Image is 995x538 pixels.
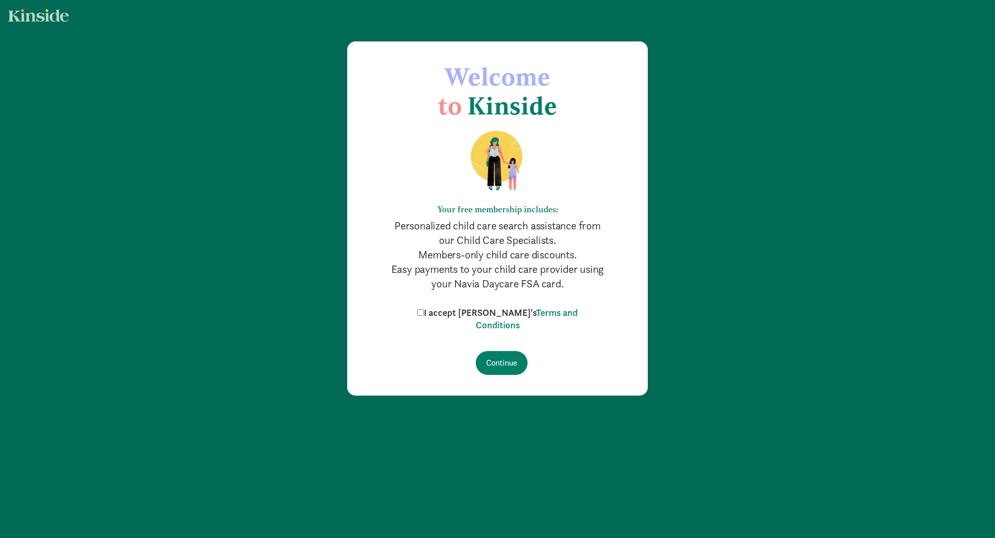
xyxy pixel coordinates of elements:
[389,205,606,214] h6: Your free membership includes:
[476,307,578,331] a: Terms and Conditions
[389,219,606,248] p: Personalized child care search assistance from our Child Care Specialists.
[8,9,69,22] img: light.svg
[438,91,462,121] span: to
[389,262,606,291] p: Easy payments to your child care provider using your Navia Daycare FSA card.
[415,307,580,331] label: I accept [PERSON_NAME]'s
[445,62,550,92] span: Welcome
[389,248,606,262] p: Members-only child care discounts.
[476,351,528,375] input: Continue
[417,309,424,316] input: I accept [PERSON_NAME]'sTerms and Conditions
[458,130,537,192] img: illustration-mom-daughter.png
[467,91,557,121] span: Kinside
